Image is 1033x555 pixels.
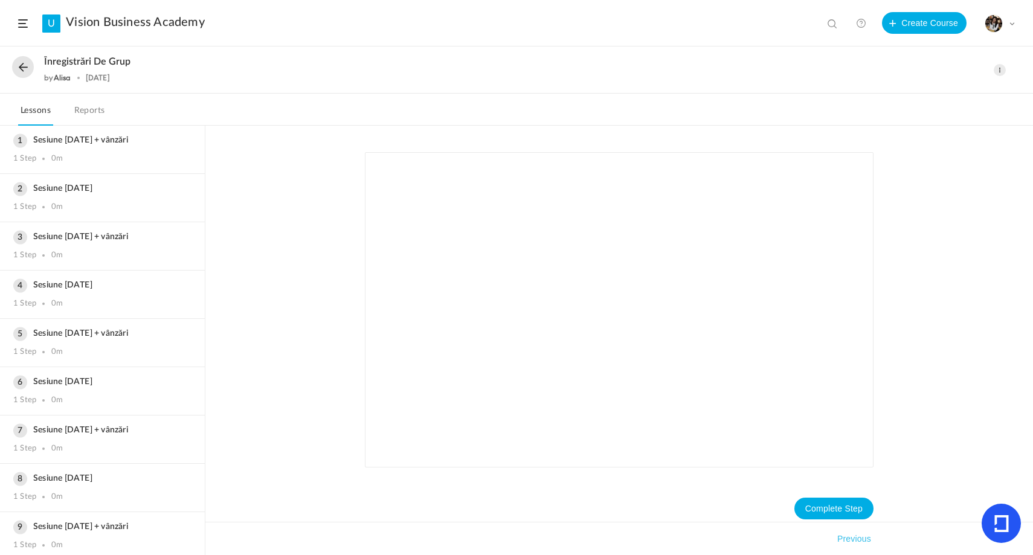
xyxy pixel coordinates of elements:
[44,56,130,68] span: Înregistrări de grup
[13,347,36,357] div: 1 Step
[51,347,63,357] div: 0m
[835,531,874,546] button: Previous
[985,15,1002,32] img: tempimagehs7pti.png
[51,541,63,550] div: 0m
[51,299,63,309] div: 0m
[13,202,36,212] div: 1 Step
[13,232,191,242] h3: Sesiune [DATE] + vânzări
[51,202,63,212] div: 0m
[72,103,108,126] a: Reports
[13,425,191,435] h3: Sesiune [DATE] + vânzări
[13,154,36,164] div: 1 Step
[13,329,191,339] h3: Sesiune [DATE] + vânzări
[51,396,63,405] div: 0m
[13,184,191,194] h3: Sesiune [DATE]
[51,492,63,502] div: 0m
[13,541,36,550] div: 1 Step
[51,444,63,454] div: 0m
[13,522,191,532] h3: Sesiune [DATE] + vânzări
[13,396,36,405] div: 1 Step
[18,103,53,126] a: Lessons
[86,74,110,82] div: [DATE]
[13,299,36,309] div: 1 Step
[13,280,191,290] h3: Sesiune [DATE]
[13,473,191,484] h3: Sesiune [DATE]
[42,14,60,33] a: U
[51,154,63,164] div: 0m
[13,444,36,454] div: 1 Step
[13,492,36,502] div: 1 Step
[13,251,36,260] div: 1 Step
[882,12,967,34] button: Create Course
[13,377,191,387] h3: Sesiune [DATE]
[66,15,205,30] a: Vision Business Academy
[51,251,63,260] div: 0m
[13,135,191,146] h3: Sesiune [DATE] + vânzări
[44,74,71,82] div: by
[365,153,873,467] iframe: YouTube video player
[54,73,71,82] a: Alisa
[794,498,874,519] button: Complete Step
